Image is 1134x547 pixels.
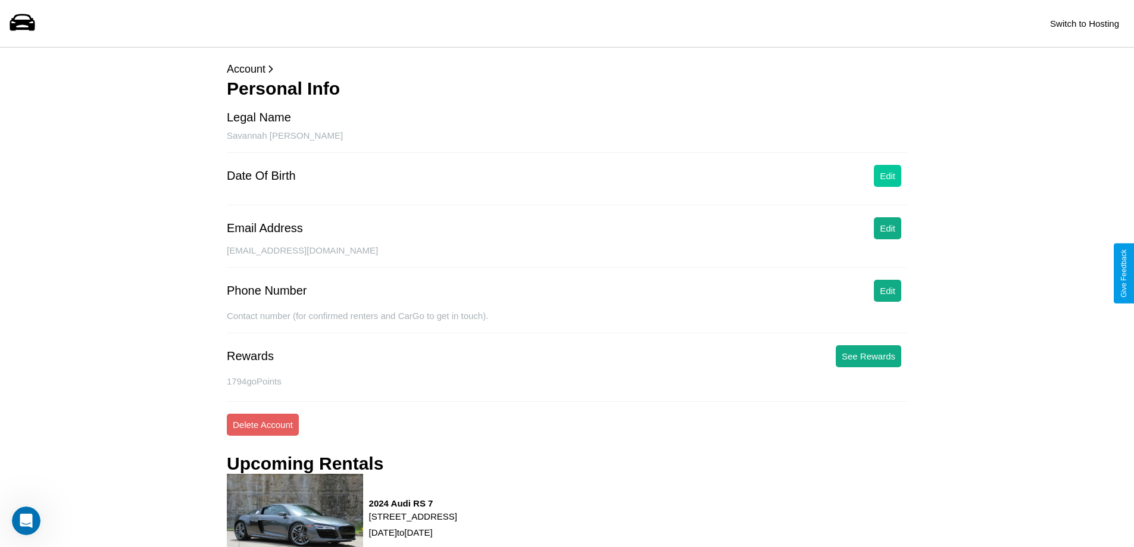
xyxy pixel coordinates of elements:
[874,165,901,187] button: Edit
[1044,12,1125,35] button: Switch to Hosting
[369,498,457,508] h3: 2024 Audi RS 7
[1120,249,1128,298] div: Give Feedback
[227,79,907,99] h3: Personal Info
[874,280,901,302] button: Edit
[227,111,291,124] div: Legal Name
[227,454,383,474] h3: Upcoming Rentals
[227,311,907,333] div: Contact number (for confirmed renters and CarGo to get in touch).
[227,414,299,436] button: Delete Account
[227,373,907,389] p: 1794 goPoints
[227,60,907,79] p: Account
[227,169,296,183] div: Date Of Birth
[227,245,907,268] div: [EMAIL_ADDRESS][DOMAIN_NAME]
[836,345,901,367] button: See Rewards
[227,130,907,153] div: Savannah [PERSON_NAME]
[12,507,40,535] iframe: Intercom live chat
[227,221,303,235] div: Email Address
[227,349,274,363] div: Rewards
[227,284,307,298] div: Phone Number
[369,508,457,524] p: [STREET_ADDRESS]
[874,217,901,239] button: Edit
[369,524,457,540] p: [DATE] to [DATE]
